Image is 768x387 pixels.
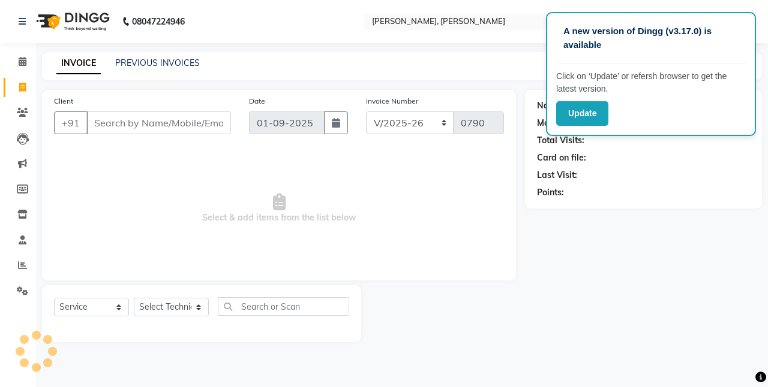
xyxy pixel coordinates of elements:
[86,111,231,134] input: Search by Name/Mobile/Email/Code
[54,149,504,268] span: Select & add items from the list below
[537,169,577,182] div: Last Visit:
[563,25,739,52] p: A new version of Dingg (v3.17.0) is available
[54,111,88,134] button: +91
[249,96,265,107] label: Date
[115,58,200,68] a: PREVIOUS INVOICES
[537,134,584,147] div: Total Visits:
[31,5,113,38] img: logo
[132,5,185,38] b: 08047224946
[537,117,589,129] div: Membership:
[537,99,564,112] div: Name:
[56,53,101,74] a: INVOICE
[218,297,349,316] input: Search or Scan
[54,96,73,107] label: Client
[537,152,586,164] div: Card on file:
[537,186,564,199] div: Points:
[556,70,746,95] p: Click on ‘Update’ or refersh browser to get the latest version.
[556,101,608,126] button: Update
[366,96,418,107] label: Invoice Number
